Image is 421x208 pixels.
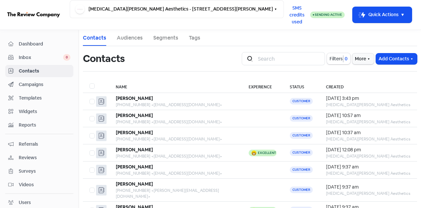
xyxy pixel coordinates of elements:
[70,0,284,18] button: [MEDICAL_DATA][PERSON_NAME] Aesthetics - [STREET_ADDRESS][PERSON_NAME]
[326,191,410,196] div: [MEDICAL_DATA][PERSON_NAME] Aesthetics
[116,170,235,176] div: [PHONE_NUMBER] <[EMAIL_ADDRESS][DOMAIN_NAME]>
[5,51,73,64] a: Inbox 0
[326,102,410,108] div: [MEDICAL_DATA][PERSON_NAME] Aesthetics
[109,79,242,93] th: Name
[343,55,348,62] span: 0
[19,54,63,61] span: Inbox
[290,187,313,193] span: Customer
[19,154,70,161] span: Reviews
[116,112,153,118] b: [PERSON_NAME]
[19,168,70,175] span: Surveys
[19,181,70,188] span: Videos
[326,146,410,153] div: [DATE] 12:08 pm
[258,151,276,155] div: Excellent
[5,65,73,77] a: Contacts
[5,165,73,177] a: Surveys
[153,34,178,42] a: Segments
[326,95,410,102] div: [DATE] 3:43 pm
[242,79,283,93] th: Experience
[189,34,200,42] a: Tags
[290,115,313,122] span: Customer
[19,199,31,206] div: Users
[290,166,313,173] span: Customer
[352,53,374,64] button: More
[5,138,73,150] a: Referrals
[5,105,73,118] a: Widgets
[19,141,70,148] span: Referrals
[5,179,73,191] a: Videos
[5,119,73,131] a: Reports
[326,163,410,170] div: [DATE] 9:37 am
[19,81,70,88] span: Campaigns
[19,108,70,115] span: Widgets
[310,11,345,19] a: Sending Active
[117,34,143,42] a: Audiences
[284,11,310,18] a: SMS credits used
[326,153,410,159] div: [MEDICAL_DATA][PERSON_NAME] Aesthetics
[326,184,410,191] div: [DATE] 9:37 am
[319,79,417,93] th: Created
[326,129,410,136] div: [DATE] 10:37 am
[283,79,319,93] th: Status
[326,136,410,142] div: [MEDICAL_DATA][PERSON_NAME] Aesthetics
[5,92,73,104] a: Templates
[5,38,73,50] a: Dashboard
[353,7,412,23] button: Quick Actions
[83,48,125,69] h1: Contacts
[116,188,235,199] div: [PHONE_NUMBER] <[PERSON_NAME][EMAIL_ADDRESS][DOMAIN_NAME]>
[290,149,313,156] span: Customer
[326,119,410,125] div: [MEDICAL_DATA][PERSON_NAME] Aesthetics
[19,68,70,74] span: Contacts
[290,132,313,139] span: Customer
[116,153,235,159] div: [PHONE_NUMBER] <[EMAIL_ADDRESS][DOMAIN_NAME]>
[19,95,70,102] span: Templates
[326,112,410,119] div: [DATE] 10:57 am
[289,5,305,25] span: SMS credits used
[254,52,325,65] input: Search
[116,95,153,101] b: [PERSON_NAME]
[116,119,235,125] div: [PHONE_NUMBER] <[EMAIL_ADDRESS][DOMAIN_NAME]>
[63,54,70,61] span: 0
[376,53,417,64] button: Add Contacts
[327,53,350,64] button: Filters0
[5,152,73,164] a: Reviews
[116,102,235,108] div: [PHONE_NUMBER] <[EMAIL_ADDRESS][DOMAIN_NAME]>
[116,147,153,153] b: [PERSON_NAME]
[19,122,70,129] span: Reports
[326,170,410,176] div: [MEDICAL_DATA][PERSON_NAME] Aesthetics
[330,55,343,62] span: Filters
[116,130,153,135] b: [PERSON_NAME]
[19,41,70,47] span: Dashboard
[315,13,342,17] span: Sending Active
[5,78,73,91] a: Campaigns
[290,98,313,104] span: Customer
[116,181,153,187] b: [PERSON_NAME]
[116,136,235,142] div: [PHONE_NUMBER] <[EMAIL_ADDRESS][DOMAIN_NAME]>
[116,164,153,170] b: [PERSON_NAME]
[83,34,106,42] a: Contacts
